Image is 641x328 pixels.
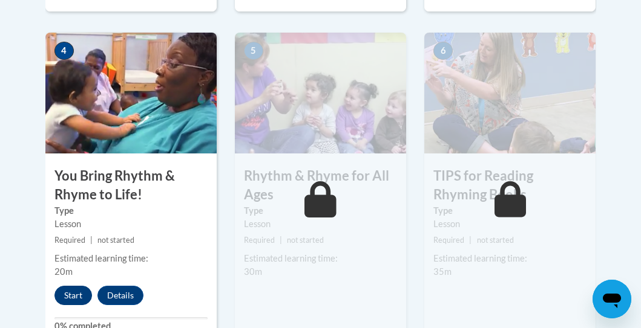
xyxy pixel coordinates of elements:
span: Required [433,236,464,245]
div: Lesson [244,217,397,231]
span: | [90,236,93,245]
span: Required [54,236,85,245]
img: Course Image [424,33,596,153]
iframe: Button to launch messaging window [593,280,631,318]
span: 20m [54,266,73,277]
img: Course Image [235,33,406,153]
h3: You Bring Rhythm & Rhyme to Life! [45,167,217,204]
button: Start [54,286,92,305]
div: Estimated learning time: [244,252,397,265]
span: not started [97,236,134,245]
h3: TIPS for Reading Rhyming Books [424,167,596,204]
span: | [469,236,472,245]
label: Type [54,204,208,217]
label: Type [244,204,397,217]
span: Required [244,236,275,245]
div: Lesson [54,217,208,231]
span: 30m [244,266,262,277]
h3: Rhythm & Rhyme for All Ages [235,167,406,204]
span: | [280,236,282,245]
span: 35m [433,266,452,277]
span: 4 [54,42,74,60]
div: Lesson [433,217,587,231]
img: Course Image [45,33,217,153]
span: not started [477,236,514,245]
label: Type [433,204,587,217]
span: 6 [433,42,453,60]
div: Estimated learning time: [433,252,587,265]
span: not started [287,236,324,245]
button: Details [97,286,143,305]
div: Estimated learning time: [54,252,208,265]
span: 5 [244,42,263,60]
